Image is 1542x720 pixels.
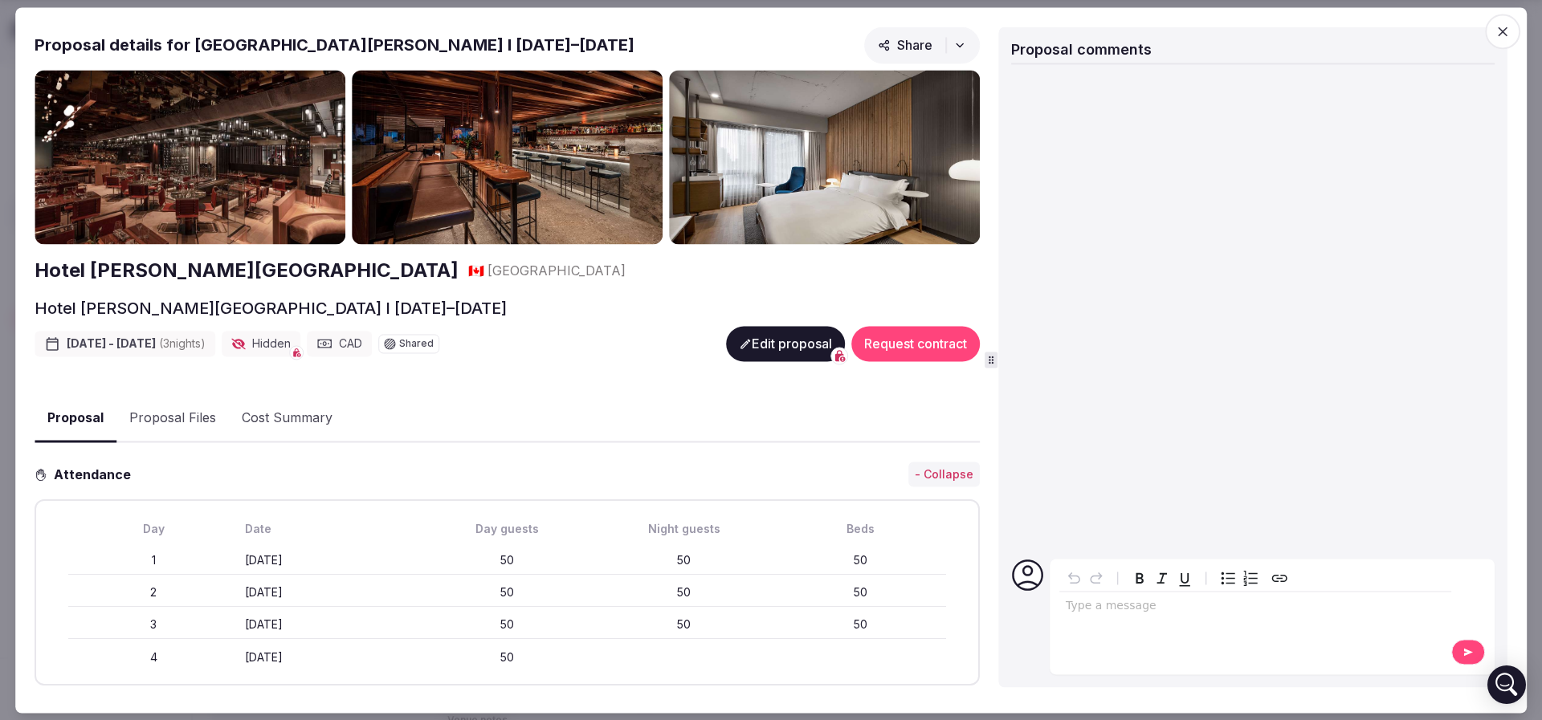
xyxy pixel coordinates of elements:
[776,521,946,537] div: Beds
[1268,567,1291,589] button: Create link
[1059,592,1451,624] div: editable markdown
[864,26,980,63] button: Share
[1173,567,1196,589] button: Underline
[422,649,593,665] div: 50
[776,585,946,601] div: 50
[468,262,484,279] span: 🇨🇦
[422,617,593,633] div: 50
[222,331,300,356] div: Hidden
[468,262,484,279] button: 🇨🇦
[35,395,116,442] button: Proposal
[68,649,239,665] div: 4
[487,262,626,279] span: [GEOGRAPHIC_DATA]
[68,553,239,569] div: 1
[68,521,239,537] div: Day
[68,585,239,601] div: 2
[878,37,932,53] span: Share
[35,70,345,245] img: Gallery photo 1
[1011,41,1152,58] span: Proposal comments
[159,336,206,350] span: ( 3 night s )
[35,34,634,56] h2: Proposal details for [GEOGRAPHIC_DATA][PERSON_NAME] I [DATE]–[DATE]
[307,331,372,356] div: CAD
[47,465,144,484] h3: Attendance
[1151,567,1173,589] button: Italic
[422,585,593,601] div: 50
[245,521,415,537] div: Date
[245,649,415,665] div: [DATE]
[599,553,769,569] div: 50
[908,462,980,487] button: - Collapse
[599,585,769,601] div: 50
[422,521,593,537] div: Day guests
[68,617,239,633] div: 3
[669,70,980,245] img: Gallery photo 3
[776,617,946,633] div: 50
[851,326,980,361] button: Request contract
[116,396,229,442] button: Proposal Files
[726,326,845,361] button: Edit proposal
[599,617,769,633] div: 50
[1128,567,1151,589] button: Bold
[1217,567,1262,589] div: toggle group
[245,585,415,601] div: [DATE]
[245,617,415,633] div: [DATE]
[1217,567,1239,589] button: Bulleted list
[67,336,206,352] span: [DATE] - [DATE]
[352,70,663,245] img: Gallery photo 2
[245,553,415,569] div: [DATE]
[229,396,345,442] button: Cost Summary
[399,339,434,348] span: Shared
[35,297,507,319] h2: Hotel [PERSON_NAME][GEOGRAPHIC_DATA] I [DATE]–[DATE]
[1239,567,1262,589] button: Numbered list
[35,258,459,285] a: Hotel [PERSON_NAME][GEOGRAPHIC_DATA]
[422,553,593,569] div: 50
[599,521,769,537] div: Night guests
[776,553,946,569] div: 50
